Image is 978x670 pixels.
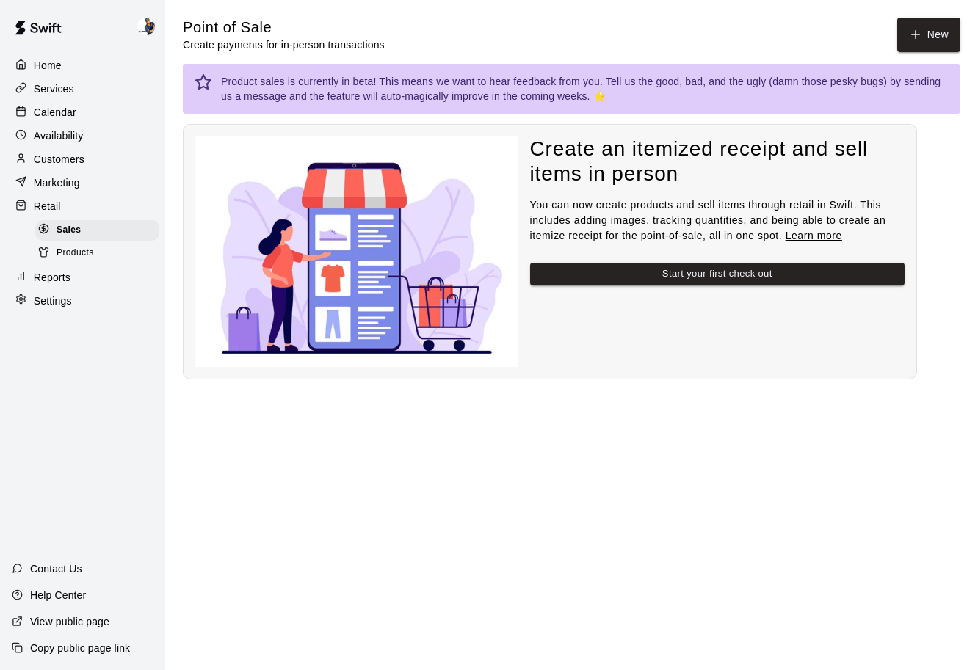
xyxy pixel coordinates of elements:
button: New [897,18,960,52]
div: Sales [35,220,159,241]
a: Home [12,54,153,76]
p: Calendar [34,105,76,120]
p: Settings [34,294,72,308]
a: Availability [12,125,153,147]
img: Phillip Jankulovski [137,18,155,35]
p: View public page [30,614,109,629]
a: Services [12,78,153,100]
p: Marketing [34,175,80,190]
h4: Create an itemized receipt and sell items in person [530,136,905,187]
span: You can now create products and sell items through retail in Swift. This includes adding images, ... [530,199,886,241]
a: Retail [12,195,153,217]
p: Services [34,81,74,96]
p: Customers [34,152,84,167]
a: Calendar [12,101,153,123]
p: Availability [34,128,84,143]
p: Contact Us [30,561,82,576]
a: Reports [12,266,153,288]
p: Help Center [30,588,86,602]
span: Sales [57,223,81,238]
a: Products [35,241,165,264]
a: Settings [12,290,153,312]
div: Product sales is currently in beta! This means we want to hear feedback from you. Tell us the goo... [221,68,949,109]
a: Learn more [786,230,842,241]
h5: Point of Sale [183,18,385,37]
p: Home [34,58,62,73]
a: Sales [35,219,165,241]
p: Create payments for in-person transactions [183,37,385,52]
div: Phillip Jankulovski [134,12,165,41]
p: Copy public page link [30,641,130,655]
div: Products [35,243,159,263]
a: Customers [12,148,153,170]
p: Retail [34,199,61,214]
button: Start your first check out [530,263,905,285]
p: Reports [34,270,70,285]
a: sending us a message [221,76,941,102]
img: Nothing to see here [195,136,518,367]
span: Products [57,246,94,261]
a: Marketing [12,172,153,194]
